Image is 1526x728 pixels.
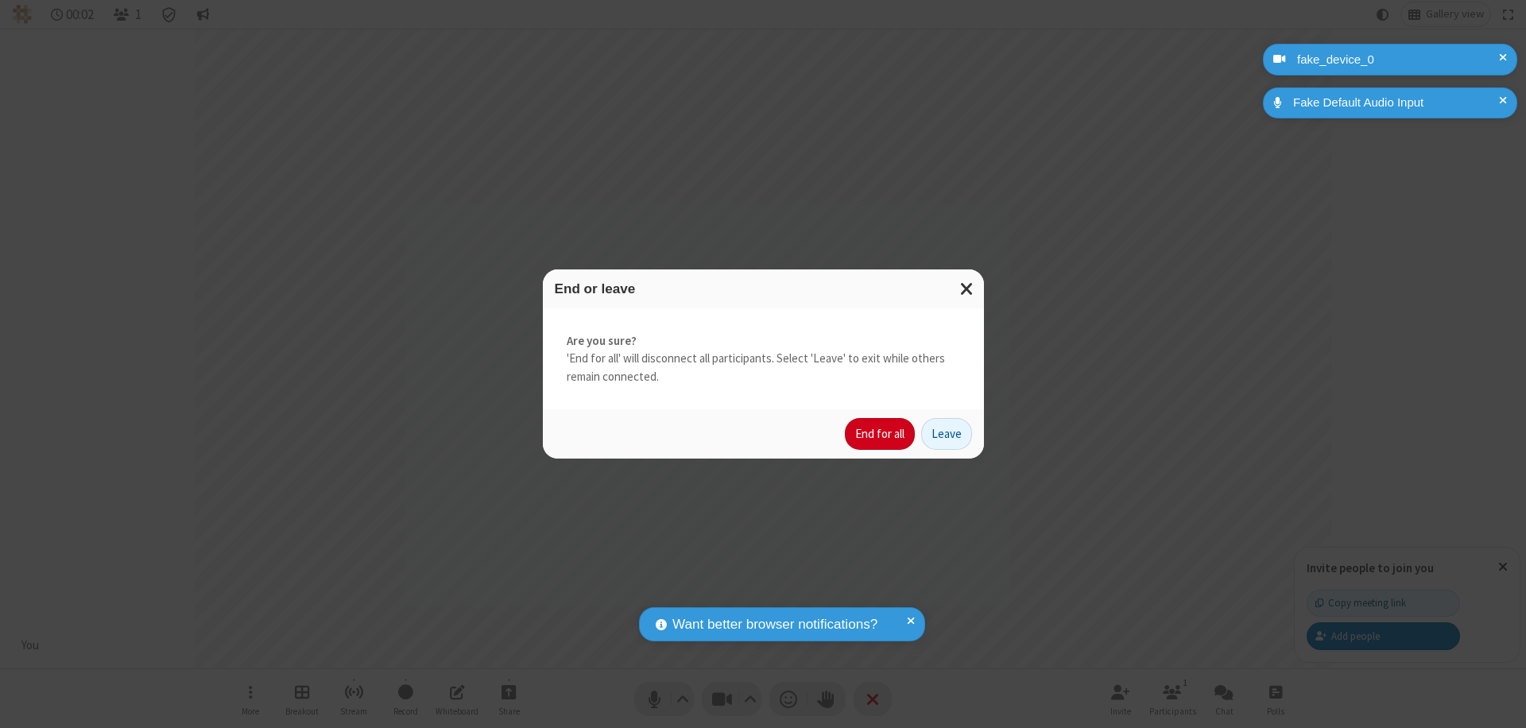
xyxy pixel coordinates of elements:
[1292,51,1505,69] div: fake_device_0
[951,269,984,308] button: Close modal
[921,418,972,450] button: Leave
[567,332,960,350] strong: Are you sure?
[1288,94,1505,112] div: Fake Default Audio Input
[543,308,984,410] div: 'End for all' will disconnect all participants. Select 'Leave' to exit while others remain connec...
[555,281,972,296] h3: End or leave
[672,614,877,635] span: Want better browser notifications?
[845,418,915,450] button: End for all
